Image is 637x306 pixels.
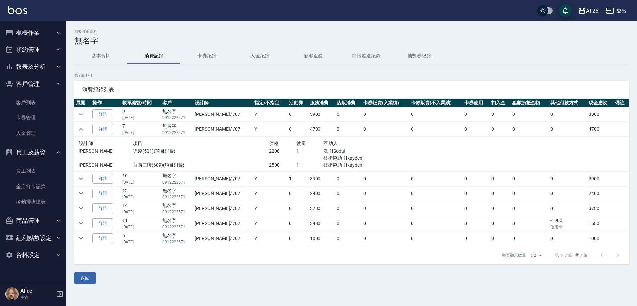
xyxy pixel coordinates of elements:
td: [PERSON_NAME] / /07 [193,122,253,137]
p: 技術協助-1[kayden] [323,162,405,169]
button: 登出 [603,5,629,17]
td: 0 [287,201,309,216]
td: 0 [362,107,409,122]
td: 0 [490,122,511,137]
td: 無名字 [161,216,193,231]
h5: Alice [20,288,54,294]
button: save [559,4,572,17]
p: 0912222571 [162,115,191,121]
td: 無名字 [161,231,193,246]
td: 0 [511,186,549,201]
td: 0 [463,201,490,216]
td: Y [253,186,287,201]
td: 0 [335,122,362,137]
td: 0 [409,107,463,122]
p: [DATE] [122,239,159,245]
td: 0 [409,186,463,201]
th: 卡券販賣(不入業績) [409,99,463,107]
div: AT26 [586,7,598,15]
td: 0 [335,216,362,231]
td: 0 [362,231,409,246]
a: 入金管理 [3,126,64,141]
button: 員工及薪資 [3,144,64,161]
td: 0 [287,122,309,137]
td: 9 [121,107,161,122]
td: Y [253,122,287,137]
button: 卡券紀錄 [180,48,234,64]
td: [PERSON_NAME] / /07 [193,171,253,186]
td: 0 [335,171,362,186]
button: 商品管理 [3,212,64,229]
a: 卡券管理 [3,110,64,125]
td: 0 [490,216,511,231]
p: 洗-1[Soda] [323,148,405,155]
td: 0 [409,201,463,216]
p: 0912222571 [162,239,191,245]
td: Y [253,231,287,246]
td: 1000 [587,231,614,246]
p: 第 1–7 筆 共 7 筆 [555,252,587,258]
td: 0 [362,201,409,216]
p: [DATE] [122,179,159,185]
td: 0 [335,231,362,246]
td: 0 [409,171,463,186]
th: 扣入金 [490,99,511,107]
th: 帳單編號/時間 [121,99,161,107]
button: AT26 [575,4,601,18]
a: 詳情 [92,174,113,184]
span: 項目 [133,141,143,146]
p: 0912222571 [162,224,191,230]
a: 全店打卡記錄 [3,179,64,194]
td: 1580 [587,216,614,231]
button: expand row [76,189,86,198]
button: 紅利點數設定 [3,229,64,247]
td: 0 [549,107,587,122]
td: 0 [409,231,463,246]
button: expand row [76,110,86,119]
p: [DATE] [122,224,159,230]
td: -1900 [549,216,587,231]
button: expand row [76,203,86,213]
p: 自購三段(609)(項目消費) [133,162,269,169]
td: 3780 [308,201,335,216]
button: 返回 [74,272,96,284]
button: 資料設定 [3,246,64,264]
span: 設計師 [79,141,93,146]
p: [DATE] [122,209,159,215]
td: 0 [463,122,490,137]
td: 0 [511,231,549,246]
a: 詳情 [92,218,113,229]
td: 4700 [587,122,614,137]
th: 操作 [91,99,121,107]
p: 1 [296,148,323,155]
span: 互助人 [323,141,338,146]
td: 3900 [587,107,614,122]
td: 1 [287,171,309,186]
div: 50 [529,246,544,264]
p: 0912222571 [162,209,191,215]
td: 0 [362,186,409,201]
td: 0 [549,201,587,216]
p: 信用卡 [550,224,585,230]
td: 3900 [587,171,614,186]
td: 0 [549,186,587,201]
td: 0 [362,122,409,137]
button: 簡訊發送紀錄 [340,48,393,64]
td: 11 [121,216,161,231]
p: 共 7 筆, 1 / 1 [74,72,629,78]
td: 0 [335,186,362,201]
a: 員工列表 [3,163,64,179]
td: Y [253,107,287,122]
td: 2400 [308,186,335,201]
td: 0 [549,231,587,246]
td: 0 [490,201,511,216]
img: Person [5,287,19,301]
td: [PERSON_NAME] / /07 [193,107,253,122]
th: 指定/不指定 [253,99,287,107]
p: [DATE] [122,115,159,121]
td: 0 [511,216,549,231]
button: expand row [76,218,86,228]
img: Logo [8,6,27,14]
p: 0912222571 [162,179,191,185]
td: 0 [511,107,549,122]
